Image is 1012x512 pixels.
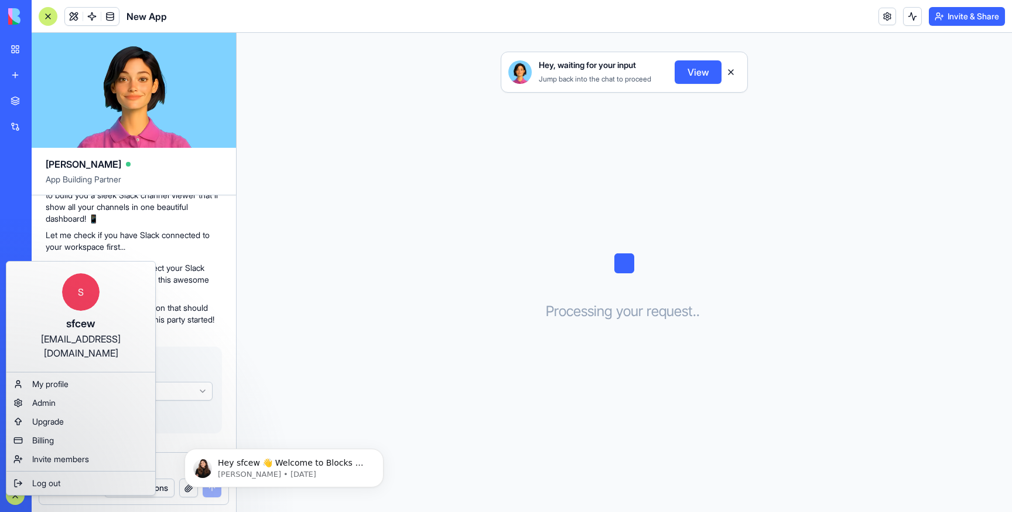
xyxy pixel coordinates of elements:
[18,316,143,332] div: sfcew
[9,412,153,431] a: Upgrade
[32,397,56,409] span: Admin
[9,375,153,394] a: My profile
[62,273,100,311] span: S
[32,435,54,446] span: Billing
[167,424,401,506] iframe: Intercom notifications message
[9,450,153,469] a: Invite members
[32,477,60,489] span: Log out
[32,416,64,428] span: Upgrade
[9,431,153,450] a: Billing
[9,264,153,369] a: Ssfcew[EMAIL_ADDRESS][DOMAIN_NAME]
[32,378,69,390] span: My profile
[18,332,143,360] div: [EMAIL_ADDRESS][DOMAIN_NAME]
[32,453,89,465] span: Invite members
[9,394,153,412] a: Admin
